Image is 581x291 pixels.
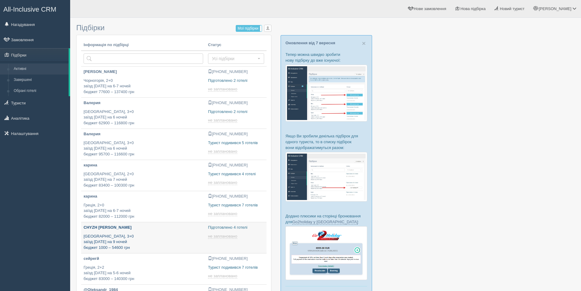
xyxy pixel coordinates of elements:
p: Якщо Ви зробили декілька підбірок для одного туриста, то в списку підбірок вони відображатимуться... [285,133,367,151]
a: не заплановано [208,149,238,154]
a: не заплановано [208,118,238,123]
a: не заплановано [208,211,238,216]
a: Валерия [GEOGRAPHIC_DATA], 3+0заїзд [DATE] на 6 ночейбюджет 62900 – 116800 грн [81,98,206,129]
a: не заплановано [208,87,238,92]
p: CHYZH [PERSON_NAME] [84,225,203,231]
button: Close [362,40,366,46]
span: All-Inclusive CRM [3,5,56,13]
span: Нове замовлення [414,6,446,11]
p: Турист подивився 7 готелів [208,202,264,208]
span: [PERSON_NAME] [539,6,571,11]
p: Валерия [84,131,203,137]
p: [GEOGRAPHIC_DATA], 3+0 заїзд [DATE] на 9 ночей бюджет 1000 – 54600 грн [84,234,203,251]
span: не заплановано [208,274,237,278]
p: [PHONE_NUMBER] [208,256,264,262]
span: не заплановано [208,234,237,239]
a: Завершені [11,75,69,85]
a: CHYZH [PERSON_NAME] [GEOGRAPHIC_DATA], 3+0заїзд [DATE] на 9 ночейбюджет 1000 – 54600 грн [81,222,206,253]
span: не заплановано [208,149,237,154]
span: не заплановано [208,87,237,92]
p: [PHONE_NUMBER] [208,131,264,137]
p: Турист подивився 7 готелів [208,265,264,271]
a: карина [GEOGRAPHIC_DATA], 2+0заїзд [DATE] на 7 ночейбюджет 83400 – 100300 грн [81,160,206,191]
a: Go2holiday у [GEOGRAPHIC_DATA] [292,220,358,224]
a: не заплановано [208,180,238,185]
span: не заплановано [208,118,237,123]
span: не заплановано [208,211,237,216]
p: [GEOGRAPHIC_DATA], 3+0 заїзд [DATE] на 6 ночей бюджет 95700 – 116600 грн [84,140,203,157]
span: не заплановано [208,180,237,185]
p: Підготовлено 4 готелі [208,225,264,231]
p: Турист подивився 5 готелів [208,140,264,146]
span: Усі підбірки [212,56,256,62]
p: [PHONE_NUMBER] [208,100,264,106]
p: [GEOGRAPHIC_DATA], 3+0 заїзд [DATE] на 6 ночей бюджет 62900 – 116800 грн [84,109,203,126]
input: Пошук за країною або туристом [84,53,203,64]
label: Мої підбірки [236,25,262,31]
p: [PHONE_NUMBER] [208,162,264,168]
p: Підготовлено 2 готелі [208,109,264,115]
p: [PHONE_NUMBER] [208,69,264,75]
p: Тепер можна швидко зробити нову підбірку до вже існуючої: [285,52,367,63]
button: Усі підбірки [208,53,264,64]
img: go2holiday-proposal-for-travel-agency.png [285,226,367,280]
p: карина [84,194,203,199]
a: Оновлення від 7 вересня [285,41,335,45]
a: не заплановано [208,274,238,278]
img: %D0%BF%D1%96%D0%B4%D0%B1%D1%96%D1%80%D0%BA%D0%B0-%D1%82%D1%83%D1%80%D0%B8%D1%81%D1%82%D1%83-%D1%8... [285,65,367,121]
p: Підготовлено 2 готелі [208,78,264,84]
p: карина [84,162,203,168]
p: [PHONE_NUMBER] [208,194,264,199]
th: Інформація по підбірці [81,40,206,51]
a: сейрегй Греція, 2+2заїзд [DATE] на 5-6 ночейбюджет 83000 – 140300 грн [81,253,206,284]
p: Чорногорія, 2+0 заїзд [DATE] на 6-7 ночей бюджет 77600 – 137400 грн [84,78,203,95]
a: Активні [11,64,69,75]
a: карина Греція, 2+0заїзд [DATE] на 6-7 ночейбюджет 82000 – 112000 грн [81,191,206,222]
p: Валерия [84,100,203,106]
span: Нова підбірка [461,6,486,11]
a: Обрані готелі [11,85,69,96]
p: Турист подивився 4 готелі [208,171,264,177]
p: Греція, 2+2 заїзд [DATE] на 5-6 ночей бюджет 83000 – 140300 грн [84,265,203,282]
p: сейрегй [84,256,203,262]
span: Підбірки [76,24,105,32]
span: × [362,40,366,47]
a: не заплановано [208,234,238,239]
p: Греція, 2+0 заїзд [DATE] на 6-7 ночей бюджет 82000 – 112000 грн [84,202,203,220]
p: [GEOGRAPHIC_DATA], 2+0 заїзд [DATE] на 7 ночей бюджет 83400 – 100300 грн [84,171,203,188]
img: %D0%BF%D1%96%D0%B4%D0%B1%D1%96%D1%80%D0%BA%D0%B8-%D0%B3%D1%80%D1%83%D0%BF%D0%B0-%D1%81%D1%80%D0%B... [285,152,367,201]
th: Статус [206,40,267,51]
a: Валерия [GEOGRAPHIC_DATA], 3+0заїзд [DATE] на 6 ночейбюджет 95700 – 116600 грн [81,129,206,160]
p: Додано плюсики на сторінці бронювання для : [285,213,367,225]
a: [PERSON_NAME] Чорногорія, 2+0заїзд [DATE] на 6-7 ночейбюджет 77600 – 137400 грн [81,67,206,97]
span: Новий турист [500,6,525,11]
a: All-Inclusive CRM [0,0,70,17]
p: [PERSON_NAME] [84,69,203,75]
